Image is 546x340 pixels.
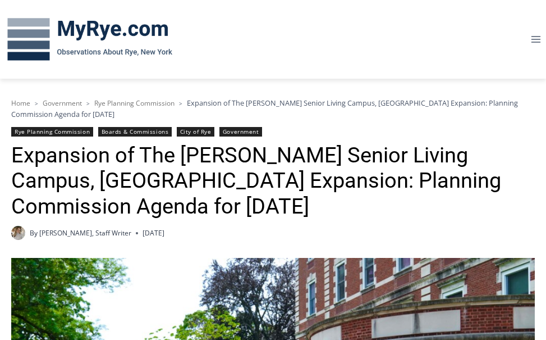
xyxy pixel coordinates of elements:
[11,226,25,240] a: Author image
[525,30,546,48] button: Open menu
[11,98,518,119] span: Expansion of The [PERSON_NAME] Senior Living Campus, [GEOGRAPHIC_DATA] Expansion: Planning Commis...
[94,98,175,108] a: Rye Planning Commission
[11,127,93,137] a: Rye Planning Commission
[35,99,38,107] span: >
[11,97,535,120] nav: Breadcrumbs
[11,98,30,108] a: Home
[11,226,25,240] img: (PHOTO: MyRye.com Summer 2023 intern Beatrice Larzul.)
[86,99,90,107] span: >
[43,98,82,108] a: Government
[219,127,262,137] a: Government
[143,228,164,238] time: [DATE]
[39,228,131,238] a: [PERSON_NAME], Staff Writer
[98,127,172,137] a: Boards & Commissions
[30,228,38,238] span: By
[177,127,215,137] a: City of Rye
[179,99,182,107] span: >
[11,143,535,220] h1: Expansion of The [PERSON_NAME] Senior Living Campus, [GEOGRAPHIC_DATA] Expansion: Planning Commis...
